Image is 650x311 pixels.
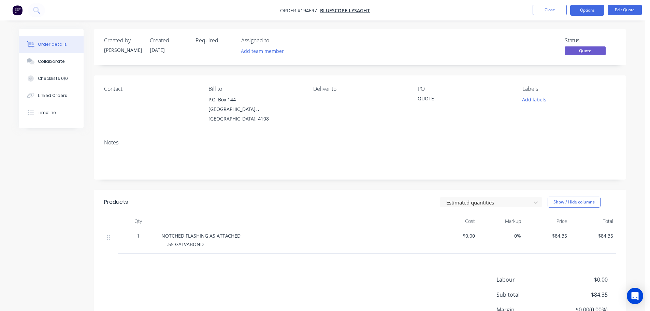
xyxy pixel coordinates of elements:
[434,232,475,239] span: $0.00
[280,7,320,14] span: Order #194697 -
[196,37,233,44] div: Required
[237,46,288,56] button: Add team member
[533,5,567,15] button: Close
[565,37,616,44] div: Status
[478,214,524,228] div: Markup
[526,232,567,239] span: $84.35
[208,104,302,124] div: [GEOGRAPHIC_DATA], , [GEOGRAPHIC_DATA], 4108
[104,139,616,146] div: Notes
[627,288,643,304] div: Open Intercom Messenger
[418,86,511,92] div: PO
[150,37,187,44] div: Created
[522,86,616,92] div: Labels
[104,46,142,54] div: [PERSON_NAME]
[518,95,550,104] button: Add labels
[104,198,128,206] div: Products
[38,58,65,65] div: Collaborate
[208,95,302,124] div: P.O. Box 144[GEOGRAPHIC_DATA], , [GEOGRAPHIC_DATA], 4108
[241,46,288,56] button: Add team member
[104,86,198,92] div: Contact
[12,5,23,15] img: Factory
[496,291,557,299] span: Sub total
[565,46,606,55] span: Quote
[573,232,613,239] span: $84.35
[19,36,84,53] button: Order details
[313,86,407,92] div: Deliver to
[524,214,570,228] div: Price
[38,75,68,82] div: Checklists 0/0
[432,214,478,228] div: Cost
[19,53,84,70] button: Collaborate
[161,232,241,239] span: NOTCHED FLASHING AS ATTACHED
[19,87,84,104] button: Linked Orders
[570,214,616,228] div: Total
[320,7,370,14] a: Bluescope Lysaght
[19,104,84,121] button: Timeline
[150,47,165,53] span: [DATE]
[38,110,56,116] div: Timeline
[496,275,557,284] span: Labour
[608,5,642,15] button: Edit Quote
[38,41,67,47] div: Order details
[208,95,302,104] div: P.O. Box 144
[38,93,67,99] div: Linked Orders
[548,197,601,208] button: Show / Hide columns
[557,291,608,299] span: $84.35
[208,86,302,92] div: Bill to
[137,232,140,239] span: 1
[167,241,204,248] span: .55 GALVABOND
[104,37,142,44] div: Created by
[418,95,503,104] div: QUOTE
[570,5,604,16] button: Options
[19,70,84,87] button: Checklists 0/0
[480,232,521,239] span: 0%
[118,214,159,228] div: Qty
[557,275,608,284] span: $0.00
[241,37,309,44] div: Assigned to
